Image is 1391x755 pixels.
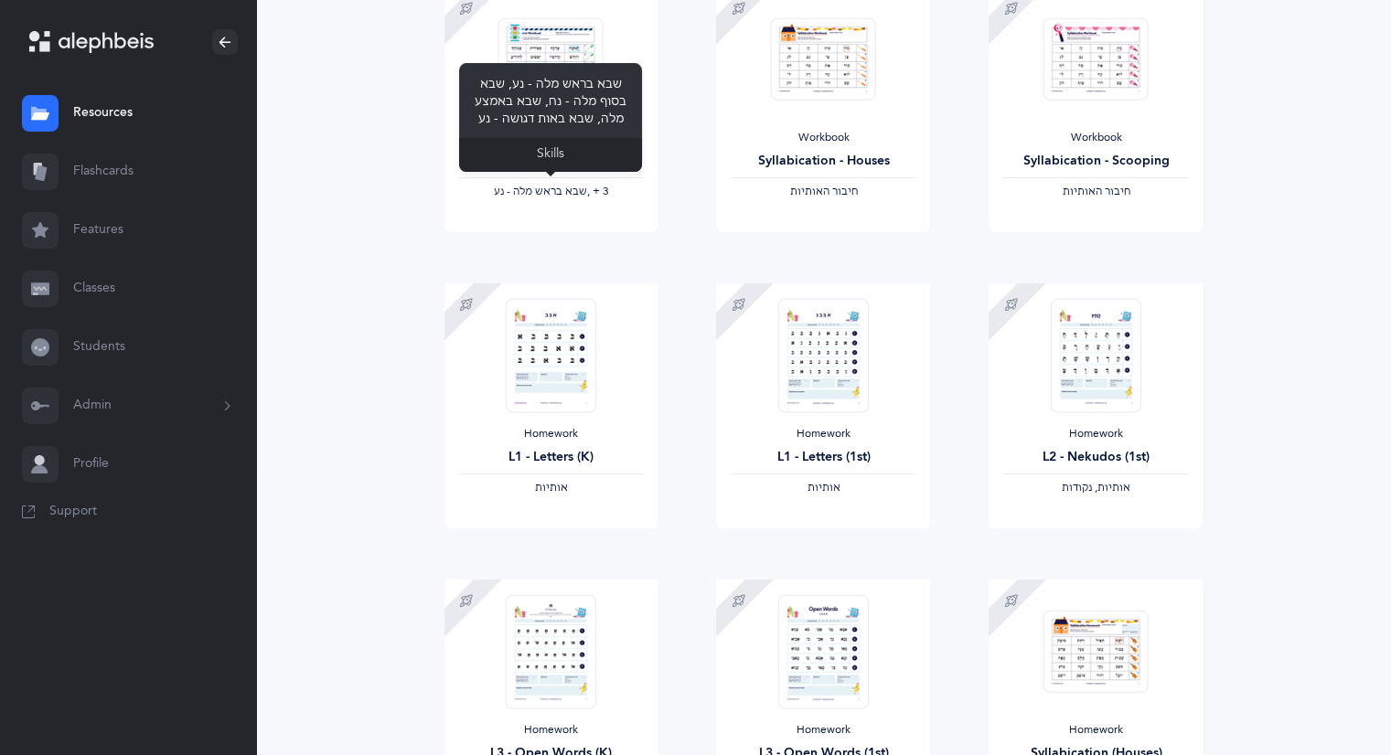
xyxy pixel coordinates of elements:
span: ‫חיבור האותיות‬ [789,185,857,197]
div: Homework [1003,723,1188,738]
img: Homework_L1_Letters_R_EN_thumbnail_1731214661.png [506,298,595,412]
img: Sheva-Workbook-Red_EN_thumbnail_1754012358.png [498,17,604,101]
span: ‫שבא בראש מלה - נע‬ [493,185,586,197]
div: Homework [1003,427,1188,441]
div: Workbook [1003,131,1188,145]
span: ‫אותיות, נקודות‬ [1062,481,1130,494]
iframe: Drift Widget Chat Controller [1300,664,1369,733]
div: Workbook [731,131,915,145]
img: Homework_L3_OpenWords_R_EN_thumbnail_1731229486.png [506,594,595,708]
div: Homework [459,723,644,738]
div: ‪, + 3‬ [459,185,644,199]
img: Homework_L2_Nekudos_R_EN_1_thumbnail_1731617499.png [1051,298,1140,412]
div: L2 - Nekudos (1st) [1003,448,1188,467]
span: Support [49,503,97,521]
div: שבא בראש מלה - נע, שבא בסוף מלה - נח, שבא באמצע מלה, שבא באות דגושה - נע [459,63,642,171]
div: Skills [459,138,642,172]
div: Syllabication - Scooping [1003,152,1188,171]
img: Homework_L3_OpenWords_O_Red_EN_thumbnail_1731217670.png [778,594,868,708]
div: Homework [731,723,915,738]
div: Homework [459,427,644,441]
div: L1 - Letters (K) [459,448,644,467]
span: ‫אותיות‬ [807,481,840,494]
img: Homework_L1_Letters_O_Red_EN_thumbnail_1731215195.png [778,298,868,412]
img: Homework_Syllabication-EN_Red_Houses_EN_thumbnail_1724301135.png [1043,610,1149,693]
img: Syllabication-Workbook-Level-1-EN_Red_Scooping_thumbnail_1741114434.png [1043,17,1149,101]
span: ‫חיבור האותיות‬ [1062,185,1129,197]
span: ‫אותיות‬ [534,481,567,494]
div: Homework [731,427,915,441]
img: Syllabication-Workbook-Level-1-EN_Red_Houses_thumbnail_1741114032.png [771,17,876,101]
div: Syllabication - Houses [731,152,915,171]
div: L1 - Letters (1st) [731,448,915,467]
